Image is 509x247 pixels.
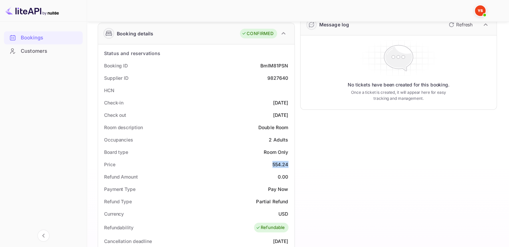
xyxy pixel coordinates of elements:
[21,34,79,42] div: Bookings
[104,62,128,69] div: Booking ID
[104,111,126,118] div: Check out
[104,149,128,156] div: Board type
[104,224,134,231] div: Refundability
[104,136,133,143] div: Occupancies
[4,45,83,58] div: Customers
[104,198,132,205] div: Refund Type
[475,5,486,16] img: Yandex Support
[104,99,123,106] div: Check-in
[273,111,288,118] div: [DATE]
[278,210,288,217] div: USD
[104,50,160,57] div: Status and reservations
[269,136,288,143] div: 2 Adults
[258,124,288,131] div: Double Room
[273,238,288,245] div: [DATE]
[319,21,349,28] div: Message log
[260,62,288,69] div: BmIM81PSN
[348,81,449,88] p: No tickets have been created for this booking.
[4,31,83,44] a: Bookings
[273,99,288,106] div: [DATE]
[104,124,143,131] div: Room description
[256,224,285,231] div: Refundable
[256,198,288,205] div: Partial Refund
[117,30,153,37] div: Booking details
[104,210,124,217] div: Currency
[37,230,50,242] button: Collapse navigation
[242,30,273,37] div: CONFIRMED
[267,74,288,81] div: 9827640
[268,186,288,193] div: Pay Now
[104,238,152,245] div: Cancellation deadline
[104,161,115,168] div: Price
[272,161,288,168] div: 554.24
[264,149,288,156] div: Room Only
[445,19,475,30] button: Refresh
[278,173,288,180] div: 0.00
[346,89,451,101] p: Once a ticket is created, it will appear here for easy tracking and management.
[5,5,59,16] img: LiteAPI logo
[104,87,114,94] div: HCN
[104,173,138,180] div: Refund Amount
[456,21,473,28] p: Refresh
[4,45,83,57] a: Customers
[104,186,136,193] div: Payment Type
[104,74,129,81] div: Supplier ID
[21,47,79,55] div: Customers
